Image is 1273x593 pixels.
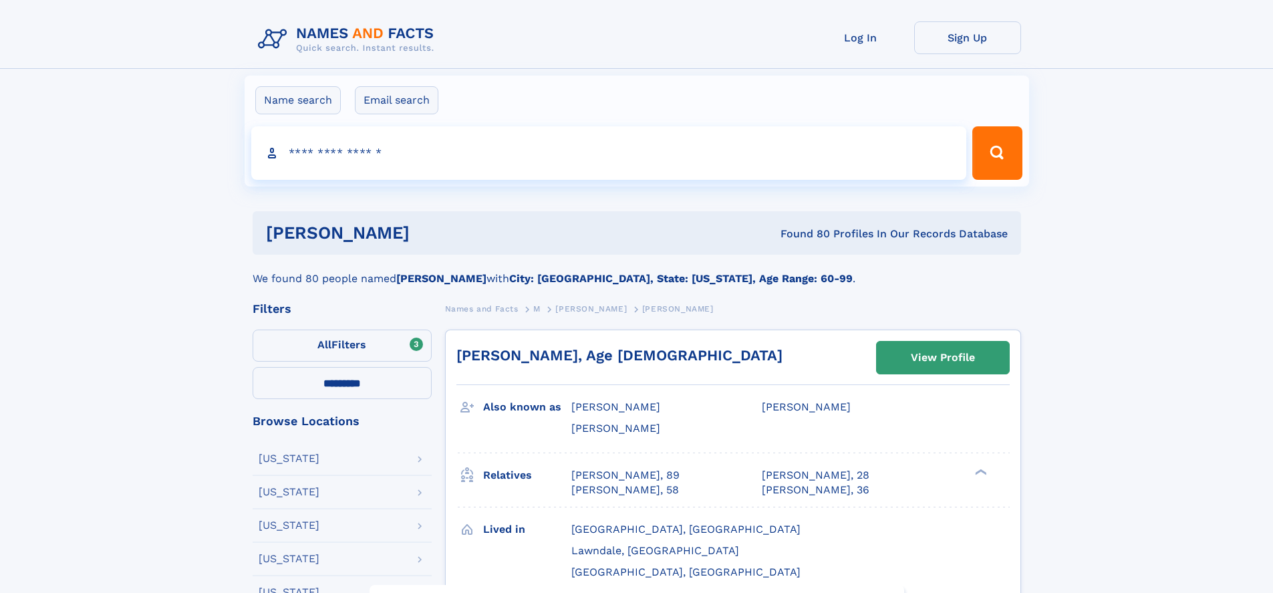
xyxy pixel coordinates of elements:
[456,347,783,364] a: [PERSON_NAME], Age [DEMOGRAPHIC_DATA]
[972,126,1022,180] button: Search Button
[259,554,319,564] div: [US_STATE]
[762,483,869,497] a: [PERSON_NAME], 36
[555,304,627,314] span: [PERSON_NAME]
[253,255,1021,287] div: We found 80 people named with .
[555,300,627,317] a: [PERSON_NAME]
[445,300,519,317] a: Names and Facts
[807,21,914,54] a: Log In
[396,272,486,285] b: [PERSON_NAME]
[317,338,331,351] span: All
[533,304,541,314] span: M
[253,303,432,315] div: Filters
[571,422,660,435] span: [PERSON_NAME]
[355,86,438,114] label: Email search
[259,520,319,531] div: [US_STATE]
[972,467,988,476] div: ❯
[571,523,801,536] span: [GEOGRAPHIC_DATA], [GEOGRAPHIC_DATA]
[259,453,319,464] div: [US_STATE]
[253,330,432,362] label: Filters
[571,468,680,483] a: [PERSON_NAME], 89
[253,21,445,57] img: Logo Names and Facts
[571,544,739,557] span: Lawndale, [GEOGRAPHIC_DATA]
[762,400,851,413] span: [PERSON_NAME]
[571,483,679,497] a: [PERSON_NAME], 58
[253,415,432,427] div: Browse Locations
[914,21,1021,54] a: Sign Up
[642,304,714,314] span: [PERSON_NAME]
[911,342,975,373] div: View Profile
[877,342,1009,374] a: View Profile
[509,272,853,285] b: City: [GEOGRAPHIC_DATA], State: [US_STATE], Age Range: 60-99
[255,86,341,114] label: Name search
[266,225,595,241] h1: [PERSON_NAME]
[483,464,571,487] h3: Relatives
[483,518,571,541] h3: Lived in
[259,487,319,497] div: [US_STATE]
[762,468,869,483] a: [PERSON_NAME], 28
[251,126,967,180] input: search input
[483,396,571,419] h3: Also known as
[571,400,660,413] span: [PERSON_NAME]
[571,566,801,578] span: [GEOGRAPHIC_DATA], [GEOGRAPHIC_DATA]
[533,300,541,317] a: M
[595,227,1008,241] div: Found 80 Profiles In Our Records Database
